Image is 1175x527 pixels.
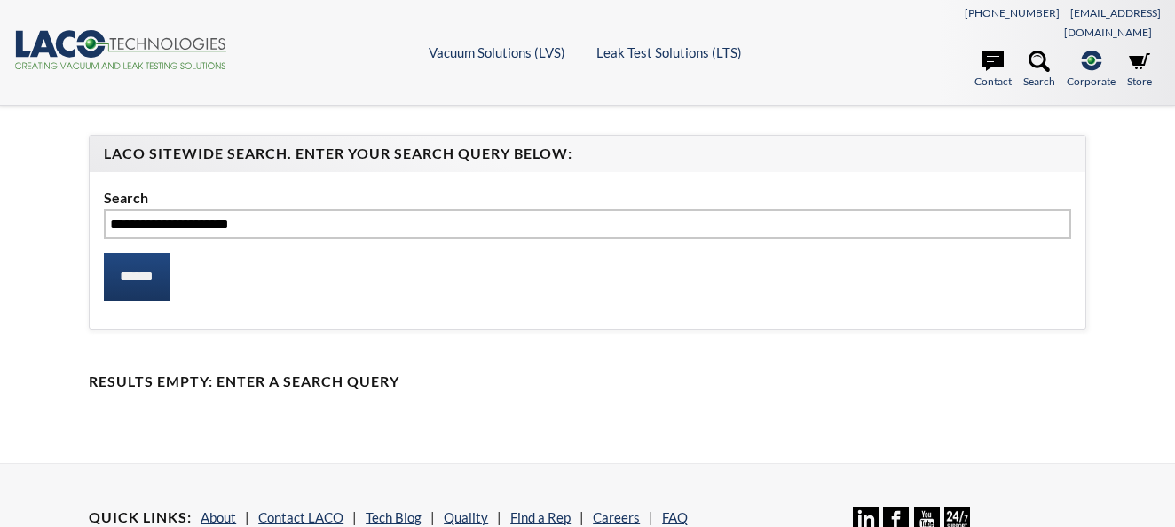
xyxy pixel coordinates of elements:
a: [PHONE_NUMBER] [965,6,1060,20]
a: Store [1127,51,1152,90]
a: Tech Blog [366,509,422,525]
a: Vacuum Solutions (LVS) [429,44,565,60]
a: FAQ [662,509,688,525]
a: Leak Test Solutions (LTS) [596,44,742,60]
h4: Quick Links [89,508,192,527]
a: Contact [974,51,1012,90]
a: Find a Rep [510,509,571,525]
a: Search [1023,51,1055,90]
h4: Results Empty: Enter a Search Query [89,373,1086,391]
a: Contact LACO [258,509,343,525]
a: Quality [444,509,488,525]
label: Search [104,186,1071,209]
span: Corporate [1067,73,1116,90]
a: [EMAIL_ADDRESS][DOMAIN_NAME] [1064,6,1161,39]
a: About [201,509,236,525]
h4: LACO Sitewide Search. Enter your Search Query Below: [104,145,1071,163]
a: Careers [593,509,640,525]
